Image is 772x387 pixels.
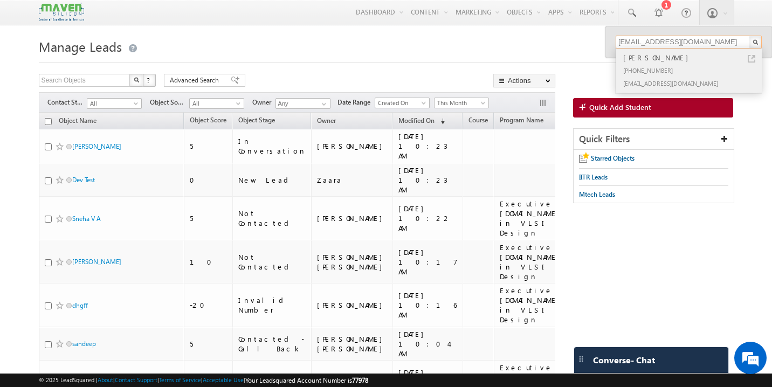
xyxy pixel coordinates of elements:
a: Contact Support [115,376,157,383]
div: [PERSON_NAME] [317,213,388,223]
div: 5 [190,339,228,349]
span: Converse - Chat [593,355,655,365]
a: dhgff [72,301,88,309]
span: All [190,99,241,108]
span: (sorted descending) [436,117,445,126]
a: All [87,98,142,109]
div: Invalid Number [238,295,306,315]
a: Terms of Service [159,376,201,383]
div: 5 [190,213,228,223]
a: About [98,376,113,383]
a: Sneha V A [72,215,101,223]
span: Created On [375,98,426,108]
button: Actions [493,74,555,87]
div: Executive [DOMAIN_NAME] in VLSI Design [500,243,566,281]
span: Advanced Search [170,75,222,85]
div: Zaara [317,175,388,185]
a: sandeep [72,340,96,348]
div: [DATE] 10:17 AM [398,247,458,277]
a: Object Name [53,115,102,129]
div: [EMAIL_ADDRESS][DOMAIN_NAME] [621,77,766,89]
div: Not Contacted [238,209,306,228]
div: Chat with us now [56,57,181,71]
img: carter-drag [577,355,585,363]
a: Course [463,114,493,128]
div: 0 [190,175,228,185]
span: Mtech Leads [579,190,615,198]
div: [DATE] 10:23 AM [398,132,458,161]
span: Owner [252,98,275,107]
div: New Lead [238,175,306,185]
span: Quick Add Student [589,102,651,112]
div: [DATE] 10:04 AM [398,329,458,358]
img: d_60004797649_company_0_60004797649 [18,57,45,71]
img: Custom Logo [39,3,84,22]
span: ? [147,75,151,85]
textarea: Type your message and hit 'Enter' [14,100,197,295]
img: Search [134,77,139,82]
span: This Month [435,98,486,108]
input: Check all records [45,118,52,125]
div: [PERSON_NAME] [PERSON_NAME] [317,334,388,354]
a: Acceptable Use [203,376,244,383]
span: Starred Objects [591,154,635,162]
div: [DATE] 10:16 AM [398,291,458,320]
div: Not Contacted [238,252,306,272]
div: -20 [190,300,228,310]
a: Program Name [494,114,549,128]
a: This Month [434,98,489,108]
span: Contact Stage [47,98,87,107]
div: [DATE] 10:22 AM [398,204,458,233]
span: Object Source [150,98,189,107]
span: Your Leadsquared Account Number is [245,376,368,384]
a: Dev Test [72,176,95,184]
button: ? [143,74,156,87]
span: Modified On [398,116,435,125]
div: [PERSON_NAME] [PERSON_NAME] [317,252,388,272]
div: In Conversation [238,136,306,156]
a: Show All Items [316,99,329,109]
a: Object Stage [233,114,280,128]
span: © 2025 LeadSquared | | | | | [39,375,368,385]
div: Quick Filters [574,129,734,150]
a: Object Score [184,114,232,128]
span: Owner [317,116,336,125]
span: Date Range [337,98,375,107]
span: 77978 [352,376,368,384]
input: Type to Search [275,98,330,109]
a: Created On [375,98,430,108]
div: 5 [190,141,228,151]
span: Program Name [500,116,543,124]
div: Contacted - Call Back [238,334,306,354]
span: Manage Leads [39,38,122,55]
div: Executive [DOMAIN_NAME] in VLSI Design [500,199,566,238]
div: 10 [190,257,228,267]
div: [PERSON_NAME] [621,52,766,64]
div: Executive [DOMAIN_NAME] in VLSI Design [500,286,566,324]
a: Modified On (sorted descending) [393,114,450,128]
div: Minimize live chat window [177,5,203,31]
a: [PERSON_NAME] [72,258,121,266]
em: Start Chat [147,303,196,318]
div: [DATE] 10:23 AM [398,165,458,195]
div: [PERSON_NAME] [317,141,388,151]
div: [PERSON_NAME] [317,300,388,310]
span: IITR Leads [579,173,608,181]
span: All [87,99,139,108]
span: Object Score [190,116,226,124]
a: [PERSON_NAME] [72,142,121,150]
div: [PHONE_NUMBER] [621,64,766,77]
a: Quick Add Student [573,98,733,118]
span: Course [468,116,488,124]
span: Object Stage [238,116,275,124]
a: All [189,98,244,109]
